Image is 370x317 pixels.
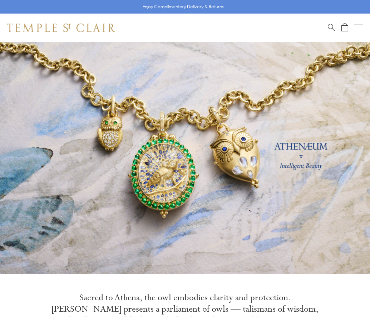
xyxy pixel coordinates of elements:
a: Search [328,23,335,32]
button: Open navigation [354,24,363,32]
p: Enjoy Complimentary Delivery & Returns [143,3,224,10]
a: Open Shopping Bag [341,23,348,32]
img: Temple St. Clair [7,24,115,32]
